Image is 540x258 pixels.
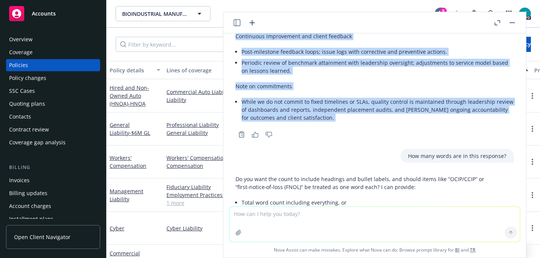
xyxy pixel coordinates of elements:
a: TR [470,247,476,253]
div: Policy details [110,66,152,74]
a: 1 more [166,199,255,207]
div: Quoting plans [9,98,45,110]
button: Thumbs down [263,129,275,140]
li: Total word count including everything, or [242,197,514,208]
p: How many words are in this response? [408,152,506,160]
img: photo [519,8,531,20]
button: Lines of coverage [163,61,258,79]
a: Fiduciary Liability [166,183,255,191]
a: Accounts [6,3,100,24]
div: Installment plans [9,213,53,225]
div: SSC Cases [9,85,35,97]
a: Start snowing [449,6,464,21]
a: SSC Cases [6,85,100,97]
p: Continuous improvement and client feedback [235,32,514,40]
div: Contract review [9,124,49,136]
li: Post‑milestone feedback loops; issue logs with corrective and preventive actions. [242,46,514,57]
a: Commercial Auto Liability - Auto Liability [166,88,255,104]
a: General Liability [166,129,255,137]
div: Billing [6,164,100,171]
a: Workers' Compensation [110,154,146,169]
a: Contract review [6,124,100,136]
span: - HNOA [128,100,146,107]
a: Professional Liability [166,121,255,129]
div: 8 [440,8,447,14]
a: Search [484,6,499,21]
svg: Copy to clipboard [238,131,245,138]
div: Policy changes [9,72,46,84]
a: Quoting plans [6,98,100,110]
a: Employment Practices Liability [166,191,255,199]
a: Overview [6,33,100,45]
a: Account charges [6,200,100,212]
span: Open Client Navigator [14,233,71,241]
div: Overview [9,33,33,45]
a: Cyber [110,225,124,232]
div: Coverage [9,46,33,58]
button: Policy details [107,61,163,79]
p: Do you want the count to include headings and bullet labels, and should items like “OCIP/CCIP” or... [235,175,514,191]
a: Invoices [6,174,100,186]
span: BIOINDUSTRIAL MANUFACTURING AND DESIGN ECOSYSTEM [122,10,188,18]
li: Periodic review of benchmark attainment with leadership oversight; adjustments to service model b... [242,57,514,76]
div: Invoices [9,174,30,186]
a: more [528,224,537,233]
a: Policy changes [6,72,100,84]
div: Lines of coverage [166,66,247,74]
div: Policies [9,59,28,71]
input: Filter by keyword... [116,37,247,52]
div: Billing updates [9,187,47,199]
a: Coverage [6,46,100,58]
a: more [528,157,537,166]
span: Nova Assist can make mistakes. Explore what Nova can do: Browse prompt library for and [226,242,523,258]
li: While we do not commit to fixed timelines or SLAs, quality control is maintained through leadersh... [242,96,514,123]
a: Policies [6,59,100,71]
a: Report a Bug [466,6,482,21]
div: Contacts [9,111,31,123]
a: BI [455,247,460,253]
a: Contacts [6,111,100,123]
a: Hired and Non-Owned Auto (HNOA) [110,84,149,107]
a: Installment plans [6,213,100,225]
a: more [528,191,537,200]
a: General Liability [110,121,150,136]
p: Note on commitments [235,82,514,90]
a: more [528,124,537,133]
a: more [528,91,537,100]
span: Accounts [32,11,56,17]
div: Coverage gap analysis [9,136,66,149]
a: Switch app [501,6,516,21]
a: Billing updates [6,187,100,199]
a: Workers' Compensation - Workers Compensation [166,154,255,170]
a: Coverage gap analysis [6,136,100,149]
a: Cyber Liability [166,224,255,232]
span: - $6M GL [129,129,150,136]
a: Management Liability [110,188,143,203]
button: BIOINDUSTRIAL MANUFACTURING AND DESIGN ECOSYSTEM [116,6,210,21]
div: Account charges [9,200,51,212]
